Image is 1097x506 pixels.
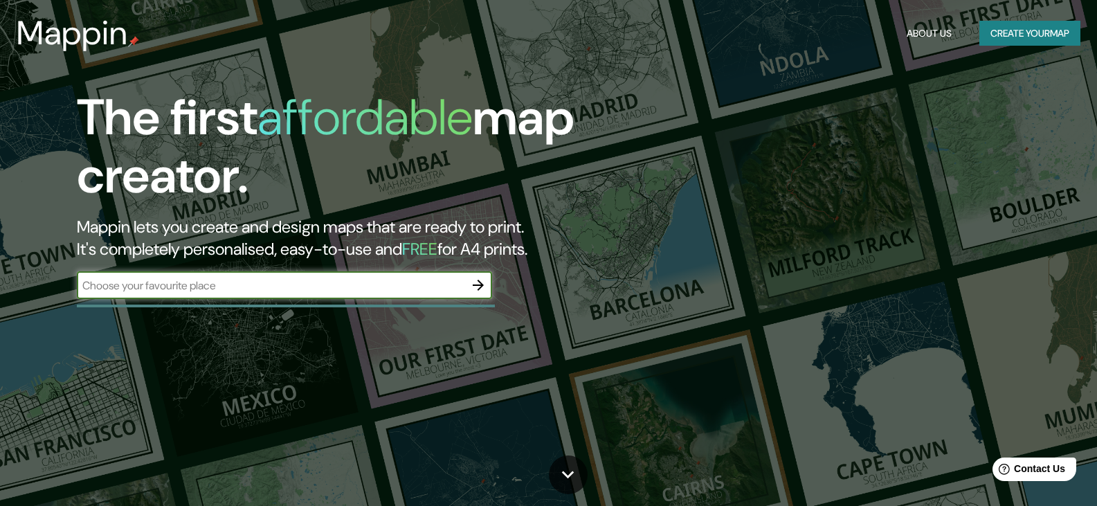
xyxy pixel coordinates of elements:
[128,36,139,47] img: mappin-pin
[77,89,626,216] h1: The first map creator.
[979,21,1080,46] button: Create yourmap
[77,216,626,260] h2: Mappin lets you create and design maps that are ready to print. It's completely personalised, eas...
[77,278,464,293] input: Choose your favourite place
[974,452,1082,491] iframe: Help widget launcher
[901,21,957,46] button: About Us
[402,238,437,260] h5: FREE
[257,85,473,150] h1: affordable
[17,14,128,53] h3: Mappin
